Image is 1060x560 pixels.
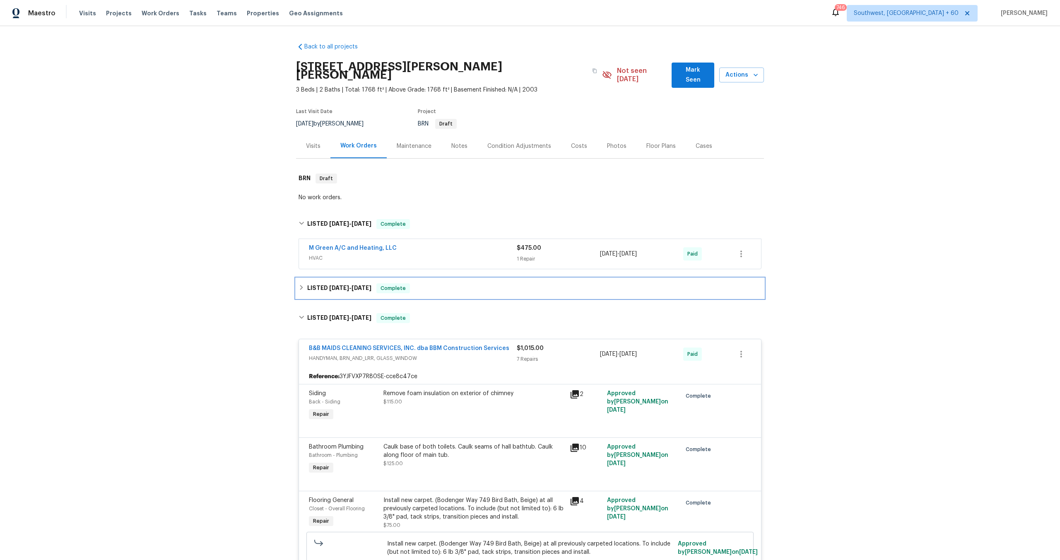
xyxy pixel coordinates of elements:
[329,221,349,227] span: [DATE]
[79,9,96,17] span: Visits
[309,453,358,458] span: Bathroom - Plumbing
[607,142,626,150] div: Photos
[487,142,551,150] div: Condition Adjustments
[309,372,340,381] b: Reference:
[517,255,600,263] div: 1 Repair
[377,284,409,292] span: Complete
[451,142,467,150] div: Notes
[570,389,602,399] div: 2
[316,174,336,183] span: Draft
[310,463,332,472] span: Repair
[418,121,457,127] span: BRN
[686,499,714,507] span: Complete
[672,63,714,88] button: Mark Seen
[383,443,565,459] div: Caulk base of both toilets. Caulk seams of hall bathtub. Caulk along floor of main tub.
[352,221,371,227] span: [DATE]
[329,315,349,321] span: [DATE]
[217,9,237,17] span: Teams
[607,461,626,466] span: [DATE]
[28,9,55,17] span: Maestro
[310,410,332,418] span: Repair
[309,506,365,511] span: Closet - Overall Flooring
[289,9,343,17] span: Geo Assignments
[600,350,637,358] span: -
[296,86,602,94] span: 3 Beds | 2 Baths | Total: 1768 ft² | Above Grade: 1768 ft² | Basement Finished: N/A | 2003
[387,540,673,556] span: Install new carpet. (Bodenger Way 749 Bird Bath, Beige) at all previously carpeted locations. To ...
[383,399,402,404] span: $115.00
[687,350,701,358] span: Paid
[383,389,565,398] div: Remove foam insulation on exterior of chimney
[329,221,371,227] span: -
[607,514,626,520] span: [DATE]
[296,63,587,79] h2: [STREET_ADDRESS][PERSON_NAME][PERSON_NAME]
[299,193,761,202] div: No work orders.
[296,165,764,192] div: BRN Draft
[619,351,637,357] span: [DATE]
[587,63,602,78] button: Copy Address
[607,497,668,520] span: Approved by [PERSON_NAME] on
[340,142,377,150] div: Work Orders
[307,283,371,293] h6: LISTED
[617,67,667,83] span: Not seen [DATE]
[997,9,1048,17] span: [PERSON_NAME]
[296,119,373,129] div: by [PERSON_NAME]
[106,9,132,17] span: Projects
[309,391,326,396] span: Siding
[307,219,371,229] h6: LISTED
[310,517,332,525] span: Repair
[296,305,764,331] div: LISTED [DATE]-[DATE]Complete
[352,315,371,321] span: [DATE]
[189,10,207,16] span: Tasks
[726,70,757,80] span: Actions
[299,174,311,183] h6: BRN
[600,251,617,257] span: [DATE]
[329,285,349,291] span: [DATE]
[571,142,587,150] div: Costs
[436,121,456,126] span: Draft
[309,444,364,450] span: Bathroom Plumbing
[600,351,617,357] span: [DATE]
[686,445,714,454] span: Complete
[418,109,436,114] span: Project
[296,278,764,298] div: LISTED [DATE]-[DATE]Complete
[307,313,371,323] h6: LISTED
[678,541,758,555] span: Approved by [PERSON_NAME] on
[247,9,279,17] span: Properties
[383,523,400,528] span: $75.00
[296,109,332,114] span: Last Visit Date
[607,391,668,413] span: Approved by [PERSON_NAME] on
[309,254,517,262] span: HVAC
[646,142,676,150] div: Floor Plans
[377,220,409,228] span: Complete
[696,142,712,150] div: Cases
[329,285,371,291] span: -
[309,345,509,351] a: B&B MAIDS CLEANING SERVICES, INC. dba BBM Construction Services
[309,497,354,503] span: Flooring General
[600,250,637,258] span: -
[854,9,959,17] span: Southwest, [GEOGRAPHIC_DATA] + 60
[619,251,637,257] span: [DATE]
[352,285,371,291] span: [DATE]
[309,245,397,251] a: M Green A/C and Heating, LLC
[309,399,340,404] span: Back - Siding
[607,444,668,466] span: Approved by [PERSON_NAME] on
[383,496,565,521] div: Install new carpet. (Bodenger Way 749 Bird Bath, Beige) at all previously carpeted locations. To ...
[836,3,845,12] div: 746
[383,461,403,466] span: $125.00
[517,245,541,251] span: $475.00
[517,345,544,351] span: $1,015.00
[329,315,371,321] span: -
[142,9,179,17] span: Work Orders
[719,68,764,83] button: Actions
[739,549,758,555] span: [DATE]
[296,43,376,51] a: Back to all projects
[607,407,626,413] span: [DATE]
[299,369,761,384] div: 3YJFVXP7R80SE-cce8c47ce
[296,211,764,237] div: LISTED [DATE]-[DATE]Complete
[377,314,409,322] span: Complete
[309,354,517,362] span: HANDYMAN, BRN_AND_LRR, GLASS_WINDOW
[306,142,320,150] div: Visits
[296,121,313,127] span: [DATE]
[678,65,708,85] span: Mark Seen
[570,496,602,506] div: 4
